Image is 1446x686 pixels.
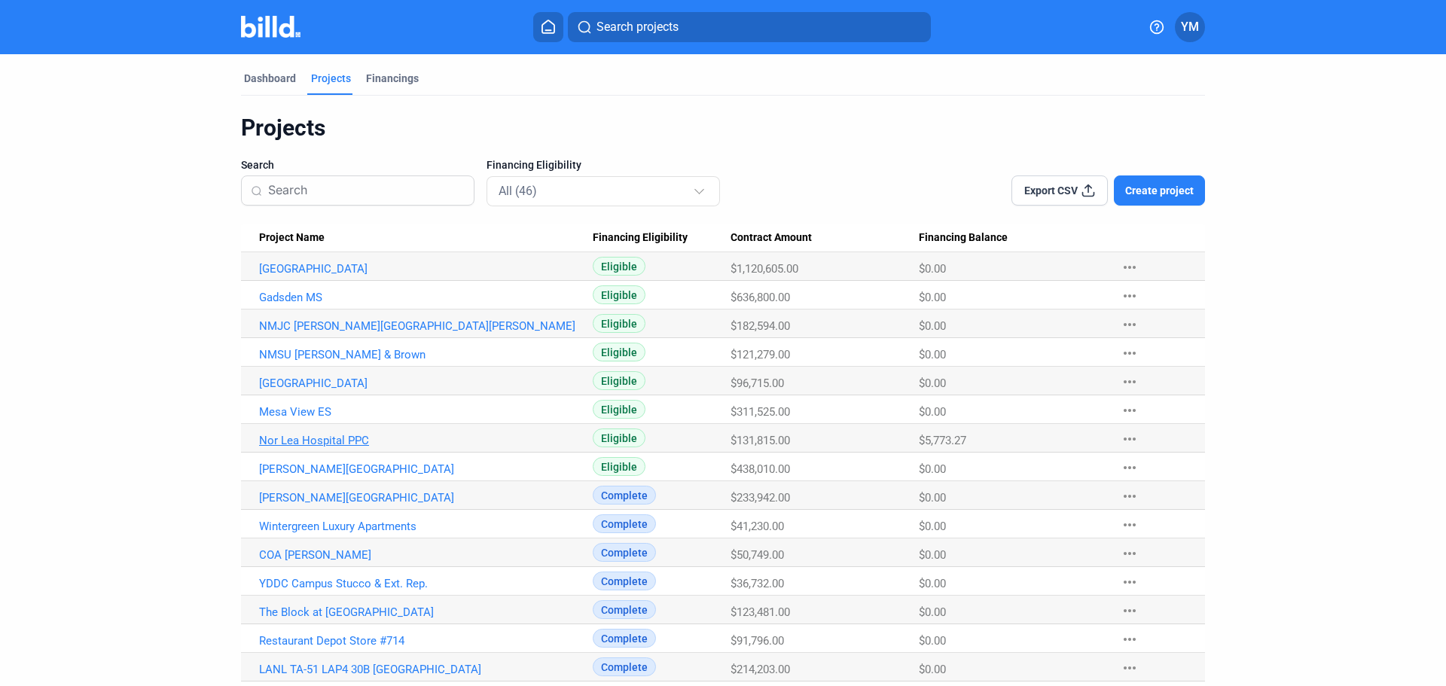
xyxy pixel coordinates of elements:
span: Search projects [596,18,679,36]
a: Nor Lea Hospital PPC [259,434,593,447]
mat-icon: more_horiz [1121,316,1139,334]
span: $214,203.00 [731,663,790,676]
mat-icon: more_horiz [1121,630,1139,648]
mat-icon: more_horiz [1121,344,1139,362]
button: Export CSV [1011,175,1108,206]
span: $0.00 [919,319,946,333]
span: $182,594.00 [731,319,790,333]
div: Financings [366,71,419,86]
span: Create project [1125,183,1194,198]
mat-icon: more_horiz [1121,487,1139,505]
a: The Block at [GEOGRAPHIC_DATA] [259,605,593,619]
a: [PERSON_NAME][GEOGRAPHIC_DATA] [259,491,593,505]
mat-select-trigger: All (46) [499,184,537,198]
a: NMSU [PERSON_NAME] & Brown [259,348,593,361]
span: Search [241,157,274,172]
span: Financing Eligibility [593,231,688,245]
mat-icon: more_horiz [1121,659,1139,677]
span: $636,800.00 [731,291,790,304]
span: $36,732.00 [731,577,784,590]
span: $0.00 [919,491,946,505]
div: Financing Balance [919,231,1106,245]
span: Complete [593,629,656,648]
mat-icon: more_horiz [1121,401,1139,419]
span: $91,796.00 [731,634,784,648]
span: $438,010.00 [731,462,790,476]
mat-icon: more_horiz [1121,459,1139,477]
span: $121,279.00 [731,348,790,361]
a: [GEOGRAPHIC_DATA] [259,262,593,276]
span: Complete [593,486,656,505]
span: $0.00 [919,577,946,590]
span: $0.00 [919,520,946,533]
span: Complete [593,572,656,590]
span: $0.00 [919,634,946,648]
span: $131,815.00 [731,434,790,447]
mat-icon: more_horiz [1121,573,1139,591]
span: $0.00 [919,291,946,304]
span: Eligible [593,285,645,304]
mat-icon: more_horiz [1121,258,1139,276]
a: Mesa View ES [259,405,593,419]
span: Complete [593,600,656,619]
span: $233,942.00 [731,491,790,505]
a: Gadsden MS [259,291,593,304]
span: Eligible [593,371,645,390]
img: Billd Company Logo [241,16,300,38]
button: Search projects [568,12,931,42]
span: Eligible [593,314,645,333]
div: Project Name [259,231,593,245]
span: $311,525.00 [731,405,790,419]
mat-icon: more_horiz [1121,516,1139,534]
button: Create project [1114,175,1205,206]
span: $41,230.00 [731,520,784,533]
mat-icon: more_horiz [1121,430,1139,448]
span: Complete [593,657,656,676]
span: Project Name [259,231,325,245]
span: Eligible [593,428,645,447]
span: $0.00 [919,548,946,562]
span: $123,481.00 [731,605,790,619]
mat-icon: more_horiz [1121,602,1139,620]
span: $0.00 [919,262,946,276]
span: Complete [593,543,656,562]
span: $1,120,605.00 [731,262,798,276]
div: Contract Amount [731,231,919,245]
button: YM [1175,12,1205,42]
span: $0.00 [919,405,946,419]
span: $0.00 [919,377,946,390]
a: [PERSON_NAME][GEOGRAPHIC_DATA] [259,462,593,476]
a: YDDC Campus Stucco & Ext. Rep. [259,577,593,590]
mat-icon: more_horiz [1121,287,1139,305]
div: Dashboard [244,71,296,86]
span: Eligible [593,343,645,361]
span: Complete [593,514,656,533]
a: [GEOGRAPHIC_DATA] [259,377,593,390]
mat-icon: more_horiz [1121,544,1139,563]
span: Financing Balance [919,231,1008,245]
mat-icon: more_horiz [1121,373,1139,391]
a: LANL TA-51 LAP4 30B [GEOGRAPHIC_DATA] [259,663,593,676]
a: NMJC [PERSON_NAME][GEOGRAPHIC_DATA][PERSON_NAME] [259,319,593,333]
span: Contract Amount [731,231,812,245]
span: YM [1181,18,1199,36]
span: $0.00 [919,605,946,619]
span: $0.00 [919,663,946,676]
div: Financing Eligibility [593,231,731,245]
a: Restaurant Depot Store #714 [259,634,593,648]
span: Eligible [593,400,645,419]
span: $5,773.27 [919,434,966,447]
span: $0.00 [919,348,946,361]
span: $0.00 [919,462,946,476]
span: Financing Eligibility [487,157,581,172]
span: Eligible [593,257,645,276]
a: COA [PERSON_NAME] [259,548,593,562]
div: Projects [311,71,351,86]
a: Wintergreen Luxury Apartments [259,520,593,533]
span: $96,715.00 [731,377,784,390]
div: Projects [241,114,1205,142]
span: Eligible [593,457,645,476]
span: Export CSV [1024,183,1078,198]
input: Search [268,175,465,206]
span: $50,749.00 [731,548,784,562]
